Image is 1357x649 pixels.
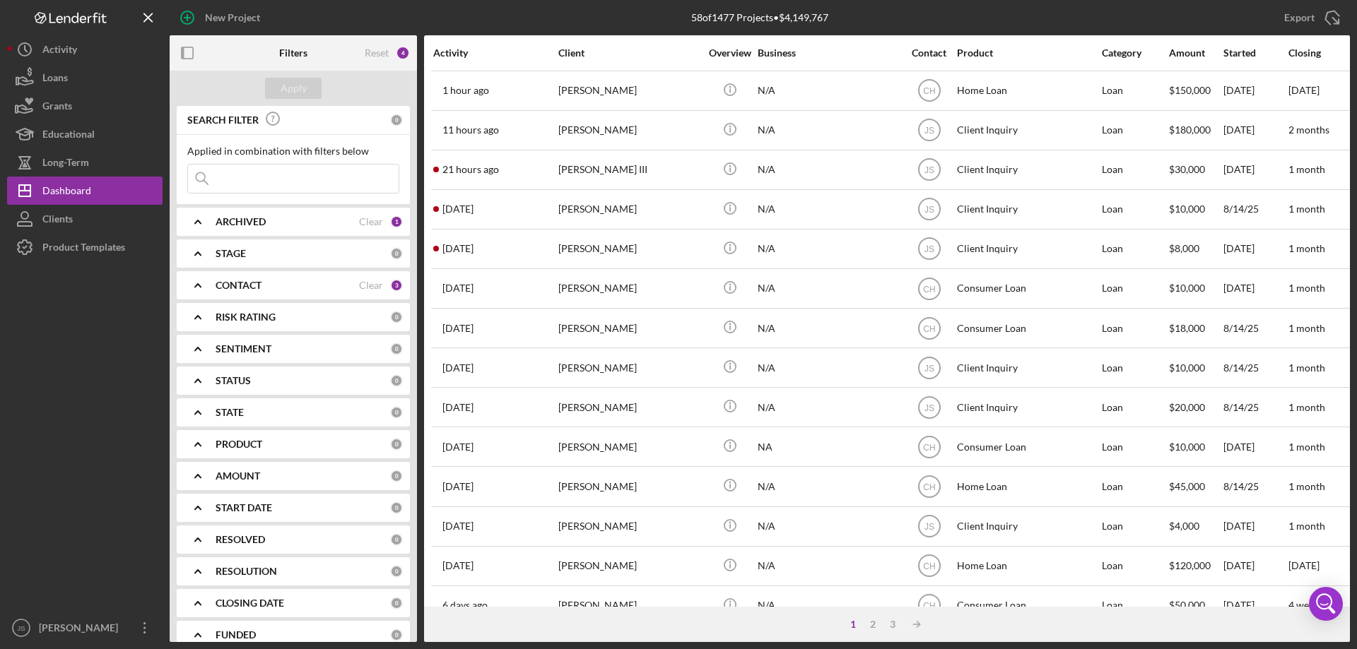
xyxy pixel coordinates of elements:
[957,468,1098,505] div: Home Loan
[7,233,163,261] a: Product Templates
[957,349,1098,386] div: Client Inquiry
[1288,401,1325,413] time: 1 month
[216,216,266,227] b: ARCHIVED
[216,407,244,418] b: STATE
[1284,4,1315,32] div: Export
[433,47,557,59] div: Activity
[558,428,700,465] div: [PERSON_NAME]
[216,502,272,513] b: START DATE
[1288,84,1320,96] time: [DATE]
[7,92,163,120] button: Grants
[1169,112,1222,149] div: $180,000
[42,233,125,265] div: Product Templates
[1288,203,1325,215] time: 1 month
[205,4,260,32] div: New Project
[1102,587,1168,624] div: Loan
[843,619,863,630] div: 1
[7,64,163,92] a: Loans
[390,533,403,546] div: 0
[1102,547,1168,585] div: Loan
[390,565,403,578] div: 0
[1169,191,1222,228] div: $10,000
[1102,388,1168,426] div: Loan
[758,230,899,268] div: N/A
[1223,270,1287,307] div: [DATE]
[359,280,383,291] div: Clear
[1102,309,1168,347] div: Loan
[1169,230,1222,268] div: $8,000
[7,35,163,64] a: Activity
[216,248,246,259] b: STAGE
[1169,587,1222,624] div: $50,000
[957,547,1098,585] div: Home Loan
[903,47,956,59] div: Contact
[758,72,899,109] div: N/A
[442,282,474,294] time: 2025-08-15 18:29
[1309,587,1343,621] div: Open Intercom Messenger
[17,624,25,632] text: JS
[1169,309,1222,347] div: $18,000
[758,508,899,545] div: N/A
[923,561,935,571] text: CH
[42,120,95,152] div: Educational
[558,508,700,545] div: [PERSON_NAME]
[957,388,1098,426] div: Client Inquiry
[923,86,935,96] text: CH
[390,597,403,609] div: 0
[924,403,934,412] text: JS
[442,441,474,453] time: 2025-08-14 16:02
[558,47,700,59] div: Client
[442,243,474,254] time: 2025-08-15 20:19
[390,279,403,292] div: 3
[7,177,163,205] button: Dashboard
[924,126,934,136] text: JS
[7,614,163,642] button: JS[PERSON_NAME]
[42,92,72,124] div: Grants
[1169,547,1222,585] div: $120,000
[281,78,307,99] div: Apply
[1102,151,1168,189] div: Loan
[390,406,403,419] div: 0
[957,191,1098,228] div: Client Inquiry
[957,508,1098,545] div: Client Inquiry
[1102,468,1168,505] div: Loan
[1169,508,1222,545] div: $4,000
[558,230,700,268] div: [PERSON_NAME]
[390,438,403,451] div: 0
[1288,441,1325,453] time: 1 month
[758,191,899,228] div: N/A
[365,47,389,59] div: Reset
[216,311,276,323] b: RISK RATING
[359,216,383,227] div: Clear
[1169,270,1222,307] div: $10,000
[1223,388,1287,426] div: 8/14/25
[390,215,403,228] div: 1
[1223,428,1287,465] div: [DATE]
[442,362,474,374] time: 2025-08-14 19:26
[1223,468,1287,505] div: 8/14/25
[1288,362,1325,374] time: 1 month
[1169,388,1222,426] div: $20,000
[187,145,399,157] div: Applied in combination with filters below
[442,124,499,136] time: 2025-08-18 02:41
[1288,242,1325,254] time: 1 month
[442,164,499,175] time: 2025-08-17 17:22
[390,374,403,387] div: 0
[758,388,899,426] div: N/A
[442,520,474,532] time: 2025-08-13 21:13
[216,534,265,545] b: RESOLVED
[390,501,403,514] div: 0
[957,270,1098,307] div: Consumer Loan
[390,247,403,260] div: 0
[758,151,899,189] div: N/A
[390,470,403,482] div: 0
[758,547,899,585] div: N/A
[1223,151,1287,189] div: [DATE]
[1223,309,1287,347] div: 8/14/25
[1223,72,1287,109] div: [DATE]
[216,343,271,355] b: SENTIMENT
[758,587,899,624] div: N/A
[7,148,163,177] a: Long-Term
[558,547,700,585] div: [PERSON_NAME]
[1288,322,1325,334] time: 1 month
